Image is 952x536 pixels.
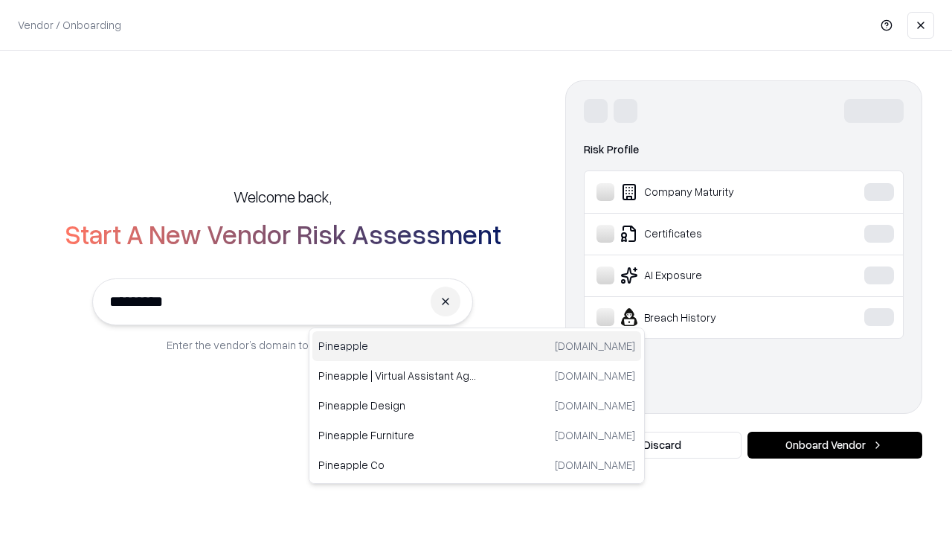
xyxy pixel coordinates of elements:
[555,398,635,413] p: [DOMAIN_NAME]
[318,338,477,354] p: Pineapple
[584,141,904,159] div: Risk Profile
[596,183,819,201] div: Company Maturity
[309,328,645,484] div: Suggestions
[167,337,399,353] p: Enter the vendor’s domain to begin onboarding
[318,368,477,383] p: Pineapple | Virtual Assistant Agency
[555,338,635,354] p: [DOMAIN_NAME]
[318,427,477,443] p: Pineapple Furniture
[318,398,477,413] p: Pineapple Design
[65,219,501,249] h2: Start A New Vendor Risk Assessment
[555,427,635,443] p: [DOMAIN_NAME]
[747,432,922,459] button: Onboard Vendor
[234,186,332,207] h5: Welcome back,
[555,457,635,473] p: [DOMAIN_NAME]
[565,432,742,459] button: Discard
[596,267,819,284] div: AI Exposure
[555,368,635,383] p: [DOMAIN_NAME]
[18,17,121,33] p: Vendor / Onboarding
[318,457,477,473] p: Pineapple Co
[596,225,819,243] div: Certificates
[596,308,819,326] div: Breach History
